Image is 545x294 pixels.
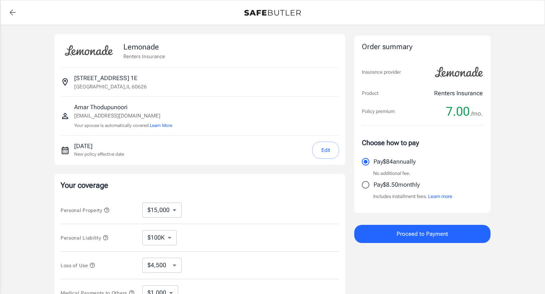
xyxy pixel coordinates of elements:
svg: Insured address [61,77,70,87]
button: Edit [312,142,339,159]
p: [EMAIL_ADDRESS][DOMAIN_NAME] [74,112,172,120]
p: [GEOGRAPHIC_DATA] , IL 60626 [74,83,147,90]
a: back to quotes [5,5,20,20]
button: Loss of Use [61,261,95,270]
svg: Insured person [61,111,70,121]
span: Personal Liability [61,235,109,241]
p: Your coverage [61,180,339,190]
p: Includes installment fees. [373,193,452,200]
div: Order summary [362,42,483,53]
span: 7.00 [446,104,470,119]
img: Lemonade [61,40,117,61]
button: Learn more [428,193,452,200]
img: Back to quotes [244,10,301,16]
p: Amar Thodupunoori [74,103,172,112]
p: Renters Insurance [123,53,165,60]
p: [DATE] [74,142,124,151]
p: New policy effective date [74,151,124,158]
svg: New policy start date [61,146,70,155]
span: Proceed to Payment [397,229,448,239]
span: Personal Property [61,207,110,213]
span: /mo. [471,108,483,119]
p: No additional fee. [373,170,411,177]
p: Renters Insurance [434,89,483,98]
p: Pay $84 annually [374,157,416,166]
p: Policy premium [362,108,395,115]
p: Lemonade [123,41,165,53]
button: Learn More [150,122,172,129]
img: Lemonade [431,62,487,83]
p: Insurance provider [362,68,401,76]
button: Personal Property [61,206,110,215]
button: Proceed to Payment [354,225,490,243]
p: Your spouse is automatically covered. [74,122,172,129]
p: Product [362,90,378,97]
p: Pay $8.50 monthly [374,180,420,189]
p: [STREET_ADDRESS] 1E [74,74,137,83]
p: Choose how to pay [362,138,483,148]
button: Personal Liability [61,233,109,242]
span: Loss of Use [61,263,95,268]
